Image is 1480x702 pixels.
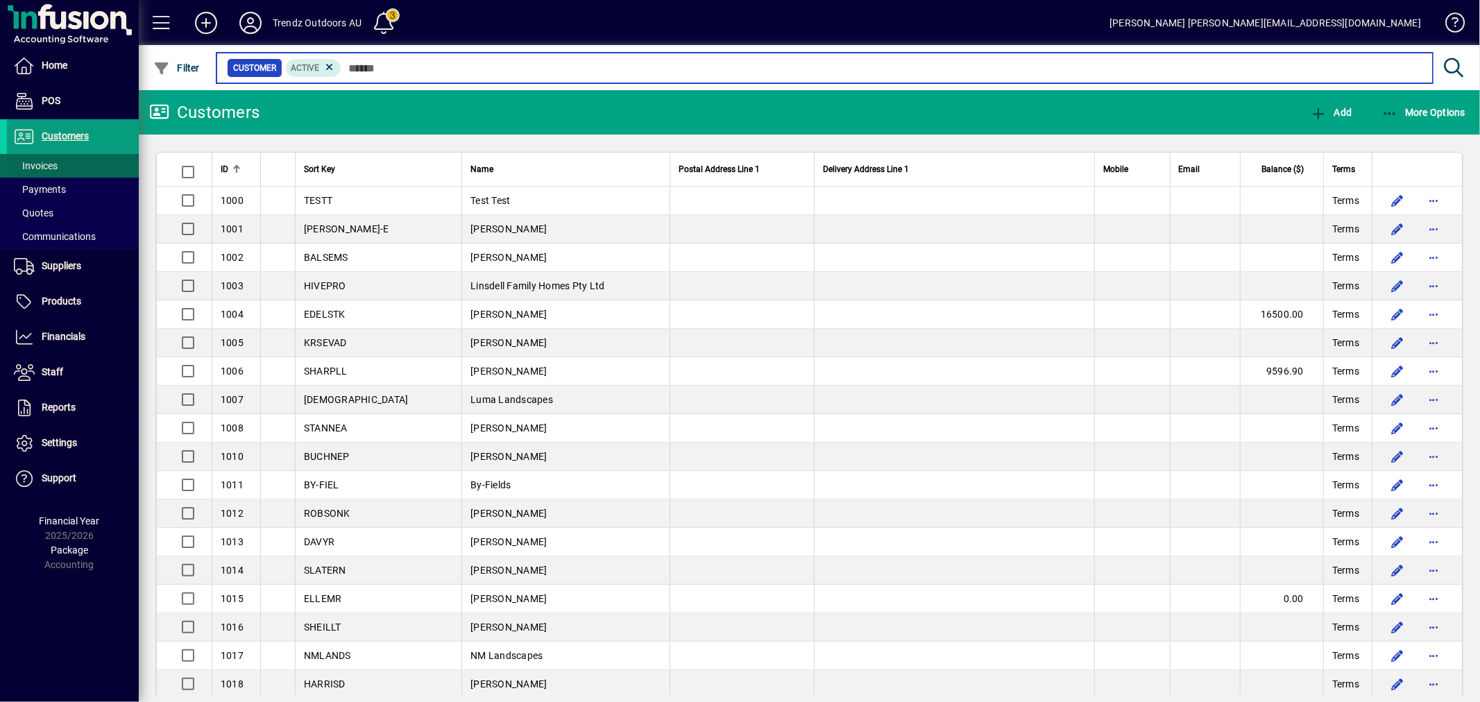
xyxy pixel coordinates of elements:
[1240,300,1323,329] td: 16500.00
[304,280,346,291] span: HIVEPRO
[304,252,348,263] span: BALSEMS
[7,225,139,248] a: Communications
[470,593,547,604] span: [PERSON_NAME]
[221,252,244,263] span: 1002
[1332,592,1359,606] span: Terms
[221,678,244,690] span: 1018
[304,394,409,405] span: [DEMOGRAPHIC_DATA]
[1386,303,1409,325] button: Edit
[1386,417,1409,439] button: Edit
[14,160,58,171] span: Invoices
[221,366,244,377] span: 1006
[1422,588,1445,610] button: More options
[823,162,909,177] span: Delivery Address Line 1
[470,337,547,348] span: [PERSON_NAME]
[7,249,139,284] a: Suppliers
[304,223,389,234] span: [PERSON_NAME]-E
[1422,275,1445,297] button: More options
[1386,218,1409,240] button: Edit
[1332,364,1359,378] span: Terms
[1307,100,1355,125] button: Add
[1386,388,1409,411] button: Edit
[1422,360,1445,382] button: More options
[221,650,244,661] span: 1017
[1422,502,1445,524] button: More options
[1386,246,1409,268] button: Edit
[1435,3,1463,48] a: Knowledge Base
[291,63,320,73] span: Active
[1422,474,1445,496] button: More options
[221,195,244,206] span: 1000
[470,309,547,320] span: [PERSON_NAME]
[221,565,244,576] span: 1014
[42,402,76,413] span: Reports
[42,60,67,71] span: Home
[1422,644,1445,667] button: More options
[1332,535,1359,549] span: Terms
[221,162,252,177] div: ID
[7,284,139,319] a: Products
[1422,417,1445,439] button: More options
[470,162,661,177] div: Name
[42,260,81,271] span: Suppliers
[470,565,547,576] span: [PERSON_NAME]
[149,101,260,123] div: Customers
[470,451,547,462] span: [PERSON_NAME]
[221,223,244,234] span: 1001
[221,451,244,462] span: 1010
[42,95,60,106] span: POS
[1332,620,1359,634] span: Terms
[153,62,200,74] span: Filter
[1422,189,1445,212] button: More options
[470,536,547,547] span: [PERSON_NAME]
[1422,445,1445,468] button: More options
[1422,303,1445,325] button: More options
[1240,585,1323,613] td: 0.00
[470,479,511,490] span: By-Fields
[1332,250,1359,264] span: Terms
[1386,616,1409,638] button: Edit
[1386,275,1409,297] button: Edit
[470,252,547,263] span: [PERSON_NAME]
[1422,616,1445,638] button: More options
[14,184,66,195] span: Payments
[304,593,342,604] span: ELLEMR
[1332,563,1359,577] span: Terms
[1332,393,1359,406] span: Terms
[1179,162,1200,177] span: Email
[221,162,228,177] span: ID
[7,201,139,225] a: Quotes
[304,162,335,177] span: Sort Key
[1422,673,1445,695] button: More options
[679,162,760,177] span: Postal Address Line 1
[1386,559,1409,581] button: Edit
[304,422,348,434] span: STANNEA
[1332,162,1355,177] span: Terms
[470,280,604,291] span: Linsdell Family Homes Pty Ltd
[1240,357,1323,386] td: 9596.90
[221,508,244,519] span: 1012
[1332,450,1359,463] span: Terms
[42,331,85,342] span: Financials
[1386,360,1409,382] button: Edit
[221,479,244,490] span: 1011
[7,355,139,390] a: Staff
[470,223,547,234] span: [PERSON_NAME]
[1332,478,1359,492] span: Terms
[304,622,341,633] span: SHEILLT
[1332,677,1359,691] span: Terms
[1386,445,1409,468] button: Edit
[1386,474,1409,496] button: Edit
[304,479,339,490] span: BY-FIEL
[228,10,273,35] button: Profile
[1422,332,1445,354] button: More options
[1179,162,1232,177] div: Email
[470,195,510,206] span: Test Test
[1386,644,1409,667] button: Edit
[1422,218,1445,240] button: More options
[221,622,244,633] span: 1016
[1381,107,1466,118] span: More Options
[1422,246,1445,268] button: More options
[273,12,362,34] div: Trendz Outdoors AU
[7,320,139,354] a: Financials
